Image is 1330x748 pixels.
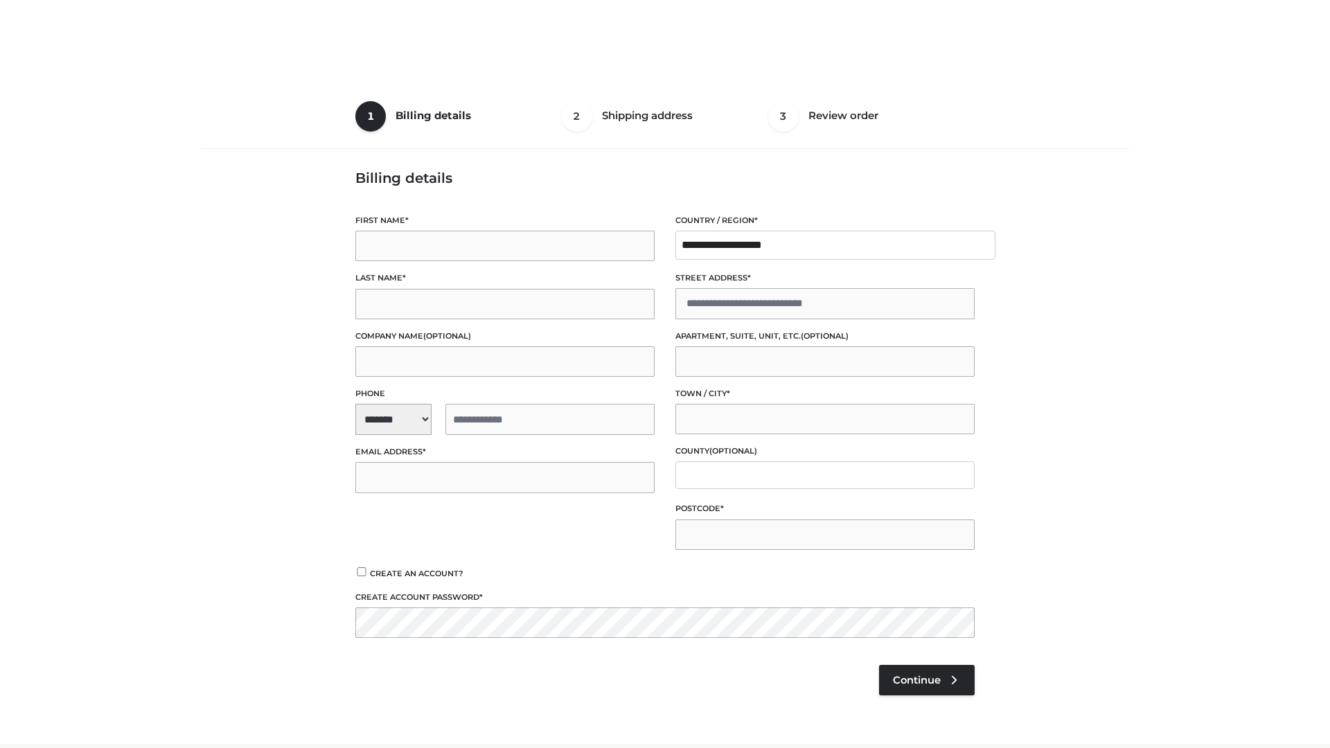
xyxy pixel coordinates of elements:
label: Country / Region [675,214,975,227]
h3: Billing details [355,170,975,186]
label: First name [355,214,655,227]
label: Postcode [675,502,975,515]
span: (optional) [801,331,849,341]
span: Shipping address [602,109,693,122]
label: Apartment, suite, unit, etc. [675,330,975,343]
label: Email address [355,445,655,458]
input: Create an account? [355,567,368,576]
span: Review order [808,109,878,122]
span: Billing details [396,109,471,122]
span: Continue [893,674,941,686]
span: (optional) [423,331,471,341]
span: 2 [562,101,592,132]
label: Company name [355,330,655,343]
label: Phone [355,387,655,400]
label: Create account password [355,591,975,604]
label: County [675,445,975,458]
span: Create an account? [370,569,463,578]
label: Street address [675,271,975,285]
span: 1 [355,101,386,132]
label: Last name [355,271,655,285]
span: 3 [768,101,799,132]
label: Town / City [675,387,975,400]
a: Continue [879,665,975,695]
span: (optional) [709,446,757,456]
